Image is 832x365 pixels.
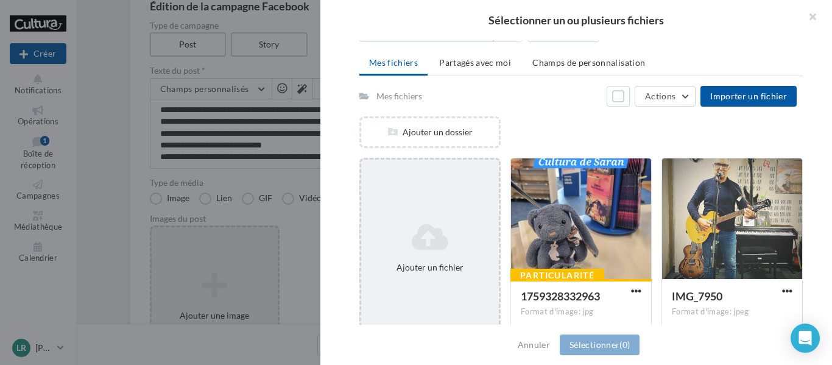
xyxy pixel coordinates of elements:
[635,86,696,107] button: Actions
[672,307,792,317] div: Format d'image: jpeg
[645,91,675,101] span: Actions
[791,324,820,353] div: Open Intercom Messenger
[361,126,499,138] div: Ajouter un dossier
[439,57,511,68] span: Partagés avec moi
[369,57,418,68] span: Mes fichiers
[560,335,640,355] button: Sélectionner(0)
[532,57,645,68] span: Champs de personnalisation
[366,261,494,274] div: Ajouter un fichier
[521,307,641,317] div: Format d'image: jpg
[619,339,630,350] span: (0)
[340,15,813,26] h2: Sélectionner un ou plusieurs fichiers
[700,86,797,107] button: Importer un fichier
[521,289,600,303] span: 1759328332963
[510,269,604,282] div: Particularité
[513,338,555,352] button: Annuler
[672,289,722,303] span: IMG_7950
[710,91,787,101] span: Importer un fichier
[376,90,422,102] div: Mes fichiers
